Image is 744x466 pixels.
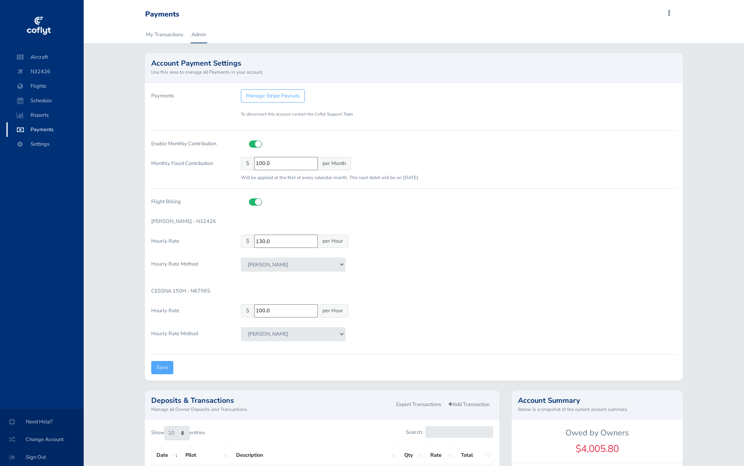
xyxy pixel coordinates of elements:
[518,397,676,404] h2: Account Summary
[10,432,74,447] span: Change Account
[145,304,235,321] label: Hourly Rate
[14,79,76,93] span: Flights
[181,446,231,464] th: Pilot: activate to sort column ascending
[241,304,255,318] span: $
[10,450,74,464] span: Sign Out
[241,174,418,181] small: Will be applied at the first of every calendar month. The next debit will be on [DATE]
[145,195,235,208] label: Flight Billing
[145,157,235,182] label: Monthly Fixed Contribution
[241,235,255,248] span: $
[231,446,399,464] th: Description: activate to sort column ascending
[241,111,677,118] p: To disconnect this account contact the Coflyt Support Team
[14,122,76,137] span: Payments
[445,399,493,410] a: Add Transaction
[14,64,76,79] span: N32426
[145,26,184,43] a: My Transactions
[518,406,676,413] small: Below is a snapshot of the current account summary.
[145,235,235,251] label: Hourly Rate
[241,157,255,170] span: $
[14,108,76,122] span: Reports
[151,397,393,404] h2: Deposits & Transactions
[14,137,76,151] span: Settings
[151,406,393,413] small: Manage all Owner Deposits and Transactions.
[151,361,173,374] input: Save
[145,137,235,151] label: Enable Monthly Contribution
[425,426,493,438] input: Search:
[456,446,493,464] th: Total: activate to sort column ascending
[425,446,456,464] th: Rate: activate to sort column ascending
[317,304,348,318] span: per Hour
[151,89,174,103] label: Payments
[151,60,676,67] h2: Account Payment Settings
[317,157,351,170] span: per Month
[151,68,676,76] small: Use this area to manage all Payments in your account.
[406,426,493,438] label: Search:
[393,399,445,410] a: Export Transactions
[512,441,683,456] div: $4,005.80
[14,93,76,108] span: Schedule
[145,215,235,228] label: [PERSON_NAME] - N32426
[145,327,235,347] label: Hourly Rate Method
[25,14,52,38] img: coflyt logo
[151,446,180,464] th: Date: activate to sort column ascending
[145,285,235,298] label: CESSNA 150H - N6796S
[399,446,425,464] th: Qty: activate to sort column ascending
[145,10,179,19] div: Payments
[14,50,76,64] span: Aircraft
[317,235,348,248] span: per Hour
[151,426,205,440] label: Show entries
[241,89,305,103] a: Manage Stripe Payouts
[10,414,74,429] span: Need Help?
[164,426,189,440] select: Showentries
[191,26,207,43] a: Admin
[512,428,683,438] h5: Owed by Owners
[145,258,235,278] label: Hourly Rate Method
